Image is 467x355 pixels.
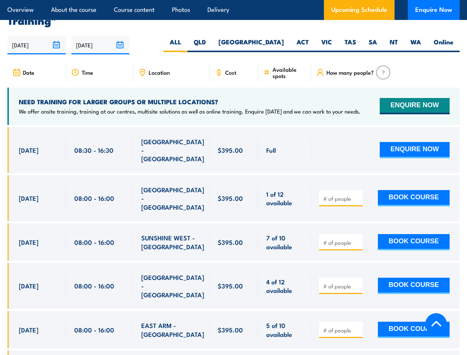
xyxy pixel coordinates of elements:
span: Full [266,146,276,154]
span: [GEOGRAPHIC_DATA] - [GEOGRAPHIC_DATA] [141,273,204,299]
p: We offer onsite training, training at our centres, multisite solutions as well as online training... [19,108,361,115]
label: VIC [315,38,338,52]
input: # of people [323,327,360,334]
span: 1 of 12 available [266,190,302,207]
input: From date [7,35,66,54]
span: 5 of 10 available [266,321,302,338]
input: To date [71,35,130,54]
span: Location [149,69,170,75]
h2: UPCOMING SCHEDULE FOR - "Inspect and test fire blankets and fire extinguishers Training" [7,6,460,25]
label: [GEOGRAPHIC_DATA] [212,38,290,52]
button: ENQUIRE NOW [380,142,450,158]
span: [DATE] [19,238,38,246]
label: QLD [187,38,212,52]
span: [DATE] [19,325,38,334]
span: 08:00 - 16:00 [74,194,114,202]
span: Date [23,69,34,75]
span: $395.00 [218,146,243,154]
label: NT [383,38,404,52]
span: EAST ARM - [GEOGRAPHIC_DATA] [141,321,204,338]
h4: NEED TRAINING FOR LARGER GROUPS OR MULTIPLE LOCATIONS? [19,98,361,106]
span: 08:30 - 16:30 [74,146,114,154]
label: TAS [338,38,362,52]
span: SUNSHINE WEST - [GEOGRAPHIC_DATA] [141,233,204,251]
span: $395.00 [218,325,243,334]
span: 08:00 - 16:00 [74,325,114,334]
button: BOOK COURSE [378,322,450,338]
span: How many people? [326,69,374,75]
input: # of people [323,239,360,246]
span: [DATE] [19,146,38,154]
span: [DATE] [19,281,38,290]
label: ACT [290,38,315,52]
button: BOOK COURSE [378,190,450,206]
span: 08:00 - 16:00 [74,238,114,246]
span: Cost [225,69,236,75]
span: Available spots [273,66,306,79]
button: ENQUIRE NOW [380,98,450,114]
span: $395.00 [218,194,243,202]
input: # of people [323,283,360,290]
button: BOOK COURSE [378,234,450,250]
span: $395.00 [218,238,243,246]
span: [DATE] [19,194,38,202]
label: Online [427,38,460,52]
label: WA [404,38,427,52]
span: Time [82,69,93,75]
span: 7 of 10 available [266,233,302,251]
label: SA [362,38,383,52]
span: [GEOGRAPHIC_DATA] - [GEOGRAPHIC_DATA] [141,137,204,163]
input: # of people [323,195,360,202]
span: 4 of 12 available [266,277,302,295]
button: BOOK COURSE [378,278,450,294]
span: [GEOGRAPHIC_DATA] - [GEOGRAPHIC_DATA] [141,185,204,211]
span: 08:00 - 16:00 [74,281,114,290]
label: ALL [163,38,187,52]
span: $395.00 [218,281,243,290]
